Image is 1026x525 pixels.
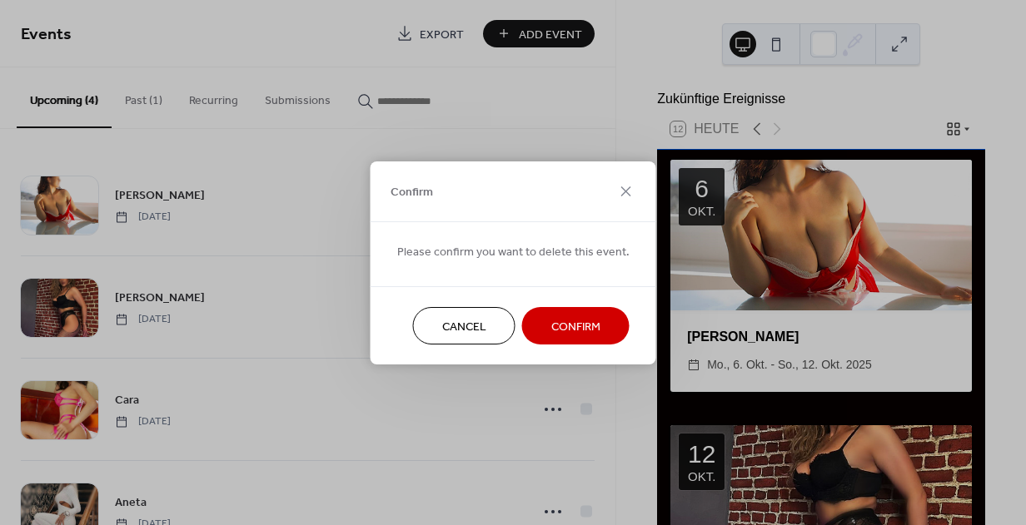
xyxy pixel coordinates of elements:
[551,318,600,335] span: Confirm
[413,307,515,344] button: Cancel
[522,307,630,344] button: Confirm
[397,243,630,260] span: Please confirm you want to delete this event.
[391,184,433,201] span: Confirm
[442,318,486,335] span: Cancel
